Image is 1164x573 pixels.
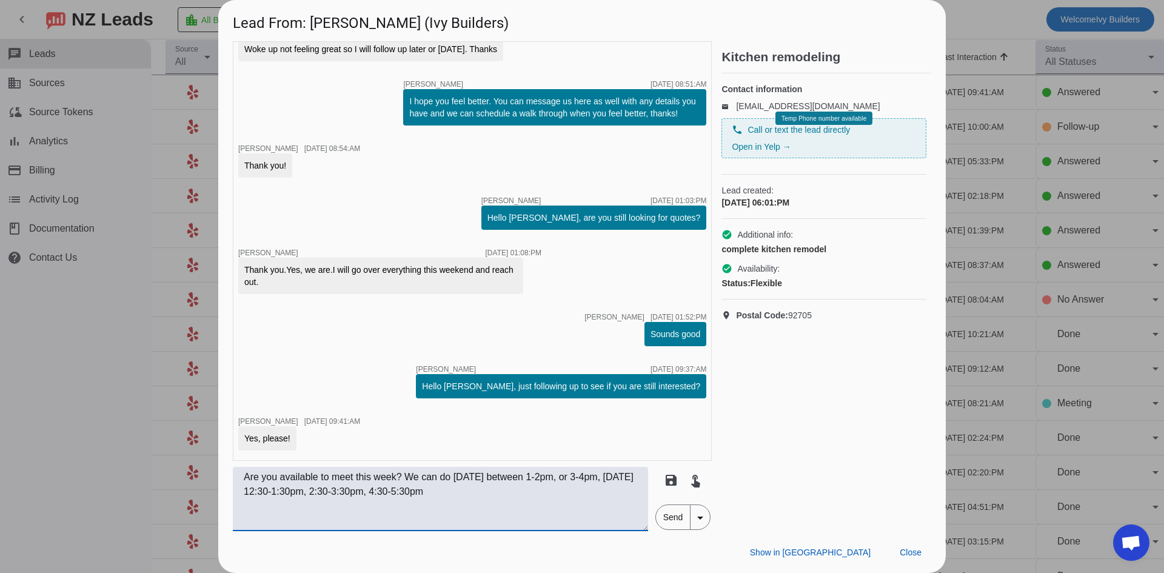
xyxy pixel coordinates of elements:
[737,229,793,241] span: Additional info:
[651,81,706,88] div: [DATE] 08:51:AM
[486,249,541,256] div: [DATE] 01:08:PM
[748,124,850,136] span: Call or text the lead directly
[740,541,880,563] button: Show in [GEOGRAPHIC_DATA]
[651,313,706,321] div: [DATE] 01:52:PM
[244,432,290,444] div: Yes, please!
[721,196,926,209] div: [DATE] 06:01:PM
[736,309,812,321] span: 92705
[688,473,703,488] mat-icon: touch_app
[737,263,780,275] span: Availability:
[693,511,707,525] mat-icon: arrow_drop_down
[721,229,732,240] mat-icon: check_circle
[244,43,497,55] div: Woke up not feeling great so I will follow up later or [DATE]. Thanks
[403,81,463,88] span: [PERSON_NAME]
[721,277,926,289] div: Flexible
[721,83,926,95] h4: Contact information
[732,124,743,135] mat-icon: phone
[750,548,871,557] span: Show in [GEOGRAPHIC_DATA]
[736,101,880,111] a: [EMAIL_ADDRESS][DOMAIN_NAME]
[781,115,866,122] span: Temp Phone number available
[487,212,701,224] div: Hello [PERSON_NAME], are you still looking for quotes?
[721,278,750,288] strong: Status:
[416,366,476,373] span: [PERSON_NAME]
[656,505,691,529] span: Send
[584,313,644,321] span: [PERSON_NAME]
[651,197,706,204] div: [DATE] 01:03:PM
[244,159,286,172] div: Thank you!
[721,263,732,274] mat-icon: check_circle
[900,548,921,557] span: Close
[721,243,926,255] div: complete kitchen remodel
[721,51,931,63] h2: Kitchen remodeling
[422,380,700,392] div: Hello [PERSON_NAME], just following up to see if you are still interested?
[244,264,517,288] div: Thank you.Yes, we are.I will go over everything this weekend and reach out.
[721,103,736,109] mat-icon: email
[238,144,298,153] span: [PERSON_NAME]
[732,142,791,152] a: Open in Yelp →
[664,473,678,488] mat-icon: save
[651,366,706,373] div: [DATE] 09:37:AM
[1113,524,1149,561] div: Open chat
[736,310,788,320] strong: Postal Code:
[481,197,541,204] span: [PERSON_NAME]
[304,418,360,425] div: [DATE] 09:41:AM
[238,249,298,257] span: [PERSON_NAME]
[890,541,931,563] button: Close
[651,328,701,340] div: Sounds good
[721,184,926,196] span: Lead created:
[238,417,298,426] span: [PERSON_NAME]
[721,310,736,320] mat-icon: location_on
[409,95,700,119] div: I hope you feel better. You can message us here as well with any details you have and we can sche...
[304,145,360,152] div: [DATE] 08:54:AM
